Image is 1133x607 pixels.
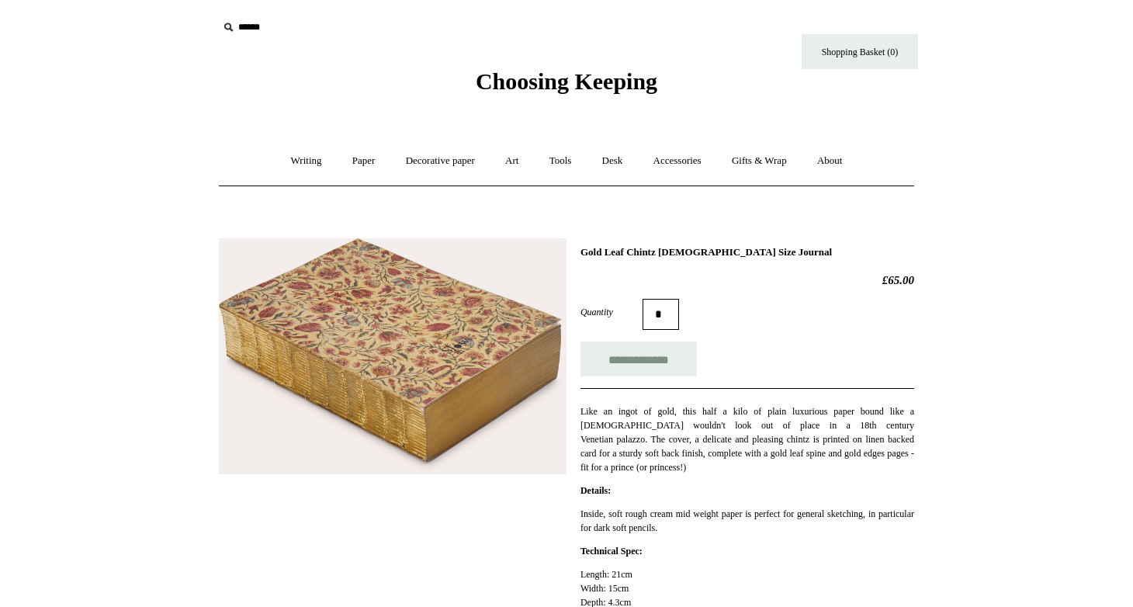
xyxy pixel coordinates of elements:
[802,34,918,69] a: Shopping Basket (0)
[588,140,637,182] a: Desk
[580,507,914,535] p: Inside, soft rough cream mid weight paper is perfect for general sketching, in particular for dar...
[803,140,857,182] a: About
[580,273,914,287] h2: £65.00
[580,404,914,474] p: Like an ingot of gold, this half a kilo of plain luxurious paper bound like a [DEMOGRAPHIC_DATA] ...
[639,140,715,182] a: Accessories
[219,238,566,474] img: Gold Leaf Chintz Bible Size Journal
[392,140,489,182] a: Decorative paper
[535,140,586,182] a: Tools
[580,305,643,319] label: Quantity
[277,140,336,182] a: Writing
[718,140,801,182] a: Gifts & Wrap
[476,68,657,94] span: Choosing Keeping
[338,140,390,182] a: Paper
[580,246,914,258] h1: Gold Leaf Chintz [DEMOGRAPHIC_DATA] Size Journal
[476,81,657,92] a: Choosing Keeping
[580,485,611,496] strong: Details:
[491,140,532,182] a: Art
[580,546,643,557] strong: Technical Spec:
